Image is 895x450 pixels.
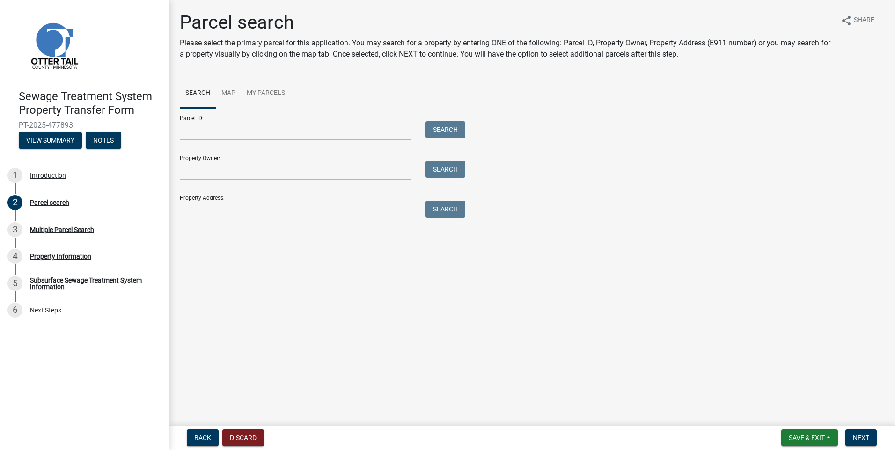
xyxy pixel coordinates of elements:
[19,132,82,149] button: View Summary
[7,195,22,210] div: 2
[7,249,22,264] div: 4
[425,121,465,138] button: Search
[222,429,264,446] button: Discard
[7,168,22,183] div: 1
[841,15,852,26] i: share
[19,10,89,80] img: Otter Tail County, Minnesota
[30,226,94,233] div: Multiple Parcel Search
[7,276,22,291] div: 5
[86,132,121,149] button: Notes
[7,222,22,237] div: 3
[7,303,22,318] div: 6
[30,199,69,206] div: Parcel search
[781,429,838,446] button: Save & Exit
[19,137,82,145] wm-modal-confirm: Summary
[30,172,66,179] div: Introduction
[789,434,825,442] span: Save & Exit
[833,11,882,29] button: shareShare
[216,79,241,109] a: Map
[425,161,465,178] button: Search
[19,90,161,117] h4: Sewage Treatment System Property Transfer Form
[86,137,121,145] wm-modal-confirm: Notes
[845,429,877,446] button: Next
[30,253,91,260] div: Property Information
[187,429,219,446] button: Back
[30,277,154,290] div: Subsurface Sewage Treatment System Information
[854,15,874,26] span: Share
[180,37,833,60] p: Please select the primary parcel for this application. You may search for a property by entering ...
[194,434,211,442] span: Back
[180,79,216,109] a: Search
[241,79,291,109] a: My Parcels
[425,201,465,218] button: Search
[853,434,869,442] span: Next
[180,11,833,34] h1: Parcel search
[19,121,150,130] span: PT-2025-477893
